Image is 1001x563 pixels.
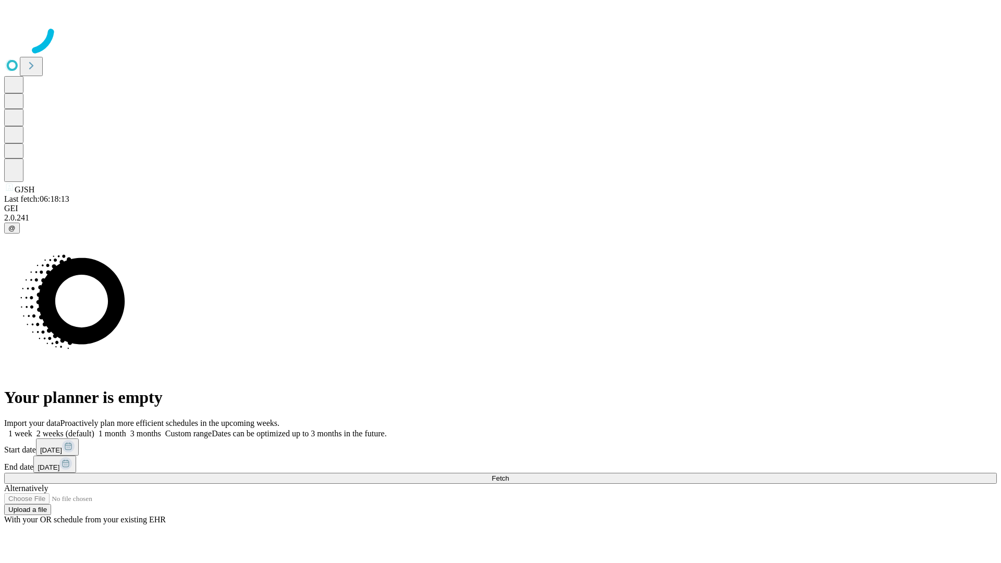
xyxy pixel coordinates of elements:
[4,438,997,456] div: Start date
[4,515,166,524] span: With your OR schedule from your existing EHR
[212,429,386,438] span: Dates can be optimized up to 3 months in the future.
[4,213,997,223] div: 2.0.241
[4,204,997,213] div: GEI
[8,224,16,232] span: @
[99,429,126,438] span: 1 month
[165,429,212,438] span: Custom range
[36,438,79,456] button: [DATE]
[38,463,59,471] span: [DATE]
[4,484,48,493] span: Alternatively
[33,456,76,473] button: [DATE]
[4,419,60,427] span: Import your data
[130,429,161,438] span: 3 months
[36,429,94,438] span: 2 weeks (default)
[4,388,997,407] h1: Your planner is empty
[4,456,997,473] div: End date
[60,419,279,427] span: Proactively plan more efficient schedules in the upcoming weeks.
[15,185,34,194] span: GJSH
[4,223,20,234] button: @
[4,194,69,203] span: Last fetch: 06:18:13
[4,504,51,515] button: Upload a file
[8,429,32,438] span: 1 week
[40,446,62,454] span: [DATE]
[492,474,509,482] span: Fetch
[4,473,997,484] button: Fetch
